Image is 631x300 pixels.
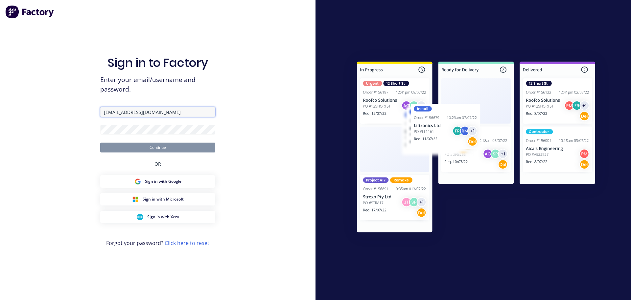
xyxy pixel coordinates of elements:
span: Sign in with Xero [147,214,179,220]
button: Google Sign inSign in with Google [100,175,215,188]
span: Forgot your password? [106,239,209,247]
button: Xero Sign inSign in with Xero [100,211,215,223]
span: Enter your email/username and password. [100,75,215,94]
a: Click here to reset [165,239,209,247]
img: Sign in [342,48,610,248]
img: Google Sign in [134,178,141,185]
img: Xero Sign in [137,214,143,220]
button: Microsoft Sign inSign in with Microsoft [100,193,215,205]
img: Microsoft Sign in [132,196,139,203]
input: Email/Username [100,107,215,117]
span: Sign in with Google [145,178,181,184]
h1: Sign in to Factory [107,56,208,70]
img: Factory [5,5,55,18]
span: Sign in with Microsoft [143,196,184,202]
div: OR [154,152,161,175]
button: Continue [100,143,215,152]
